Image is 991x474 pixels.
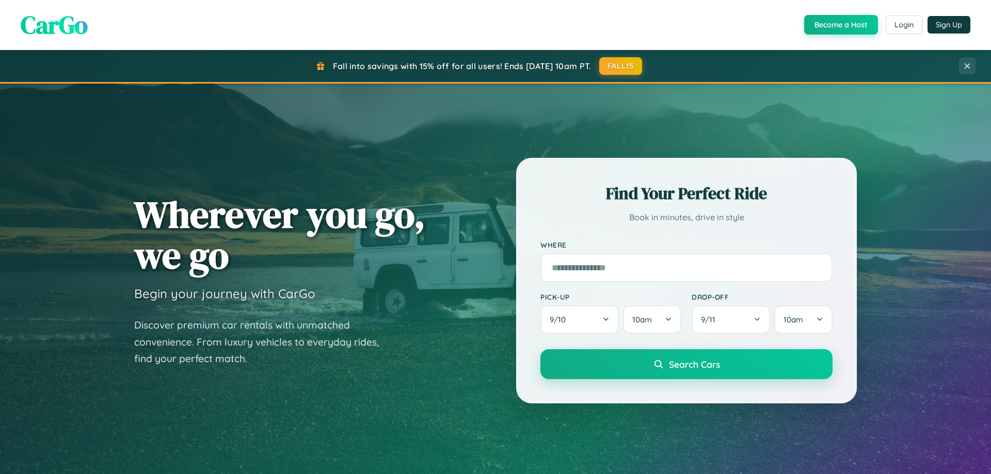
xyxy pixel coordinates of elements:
[669,358,720,370] span: Search Cars
[804,15,878,35] button: Become a Host
[21,8,88,42] span: CarGo
[784,315,803,324] span: 10am
[134,194,425,275] h1: Wherever you go, we go
[134,286,315,301] h3: Begin your journey with CarGo
[550,315,571,324] span: 9 / 10
[886,15,922,34] button: Login
[774,305,833,334] button: 10am
[623,305,681,334] button: 10am
[540,240,833,249] label: Where
[701,315,721,324] span: 9 / 11
[540,305,619,334] button: 9/10
[692,292,833,301] label: Drop-off
[599,57,643,75] button: FALL15
[692,305,770,334] button: 9/11
[928,16,970,34] button: Sign Up
[134,317,392,367] p: Discover premium car rentals with unmatched convenience. From luxury vehicles to everyday rides, ...
[540,210,833,225] p: Book in minutes, drive in style
[540,292,681,301] label: Pick-up
[333,61,592,71] span: Fall into savings with 15% off for all users! Ends [DATE] 10am PT.
[632,315,652,324] span: 10am
[540,349,833,379] button: Search Cars
[540,182,833,205] h2: Find Your Perfect Ride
